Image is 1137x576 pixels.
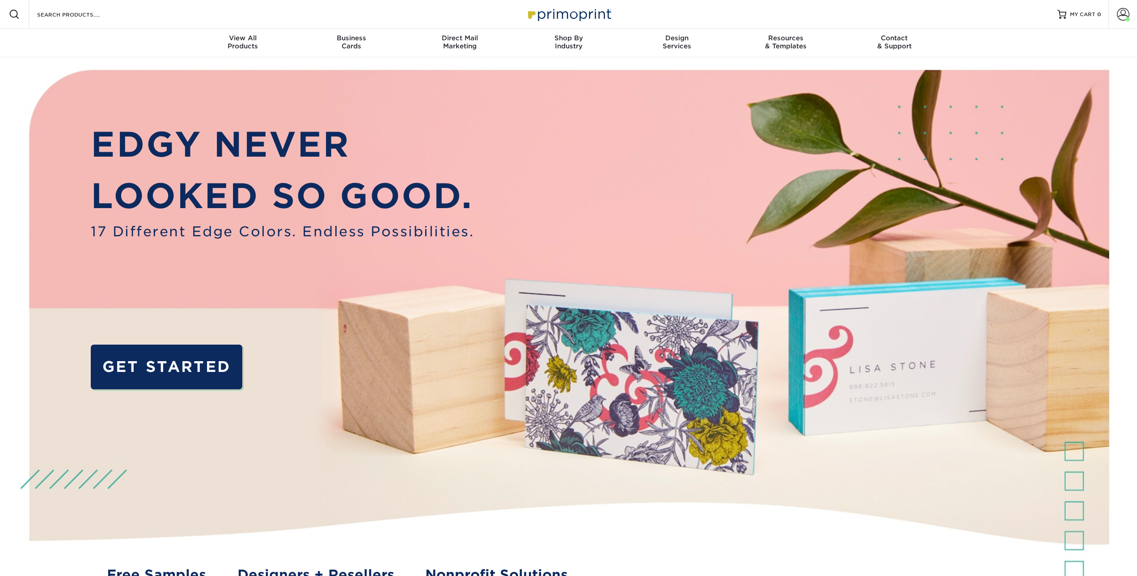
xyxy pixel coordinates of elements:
[189,34,297,42] span: View All
[36,9,123,20] input: SEARCH PRODUCTS.....
[623,34,731,42] span: Design
[189,34,297,50] div: Products
[840,34,949,50] div: & Support
[731,34,840,42] span: Resources
[623,29,731,57] a: DesignServices
[406,34,514,42] span: Direct Mail
[840,34,949,42] span: Contact
[189,29,297,57] a: View AllProducts
[514,34,623,42] span: Shop By
[514,29,623,57] a: Shop ByIndustry
[297,34,406,42] span: Business
[731,29,840,57] a: Resources& Templates
[297,34,406,50] div: Cards
[406,29,514,57] a: Direct MailMarketing
[731,34,840,50] div: & Templates
[91,345,242,389] a: GET STARTED
[91,119,474,170] p: EDGY NEVER
[514,34,623,50] div: Industry
[623,34,731,50] div: Services
[1097,11,1101,17] span: 0
[91,171,474,222] p: LOOKED SO GOOD.
[524,4,613,24] img: Primoprint
[297,29,406,57] a: BusinessCards
[1070,11,1095,18] span: MY CART
[840,29,949,57] a: Contact& Support
[91,222,474,242] span: 17 Different Edge Colors. Endless Possibilities.
[406,34,514,50] div: Marketing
